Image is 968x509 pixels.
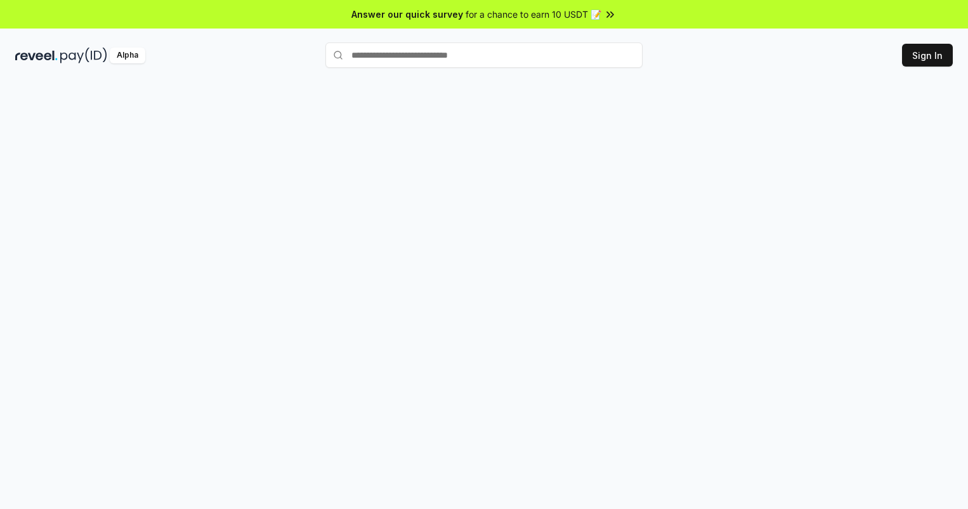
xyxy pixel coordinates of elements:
span: Answer our quick survey [351,8,463,21]
img: reveel_dark [15,48,58,63]
img: pay_id [60,48,107,63]
div: Alpha [110,48,145,63]
button: Sign In [902,44,953,67]
span: for a chance to earn 10 USDT 📝 [466,8,601,21]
